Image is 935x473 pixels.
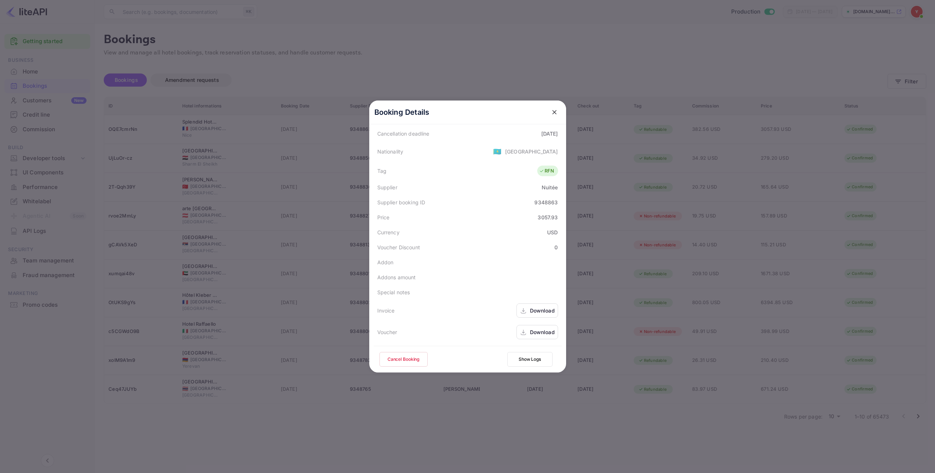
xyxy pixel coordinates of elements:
[377,307,395,314] div: Invoice
[377,273,416,281] div: Addons amount
[548,106,561,119] button: close
[541,130,558,137] div: [DATE]
[374,107,430,118] p: Booking Details
[377,228,400,236] div: Currency
[377,198,425,206] div: Supplier booking ID
[542,183,558,191] div: Nuitée
[530,307,555,314] div: Download
[507,352,553,367] button: Show Logs
[538,213,558,221] div: 3057.93
[377,167,386,175] div: Tag
[505,148,558,155] div: [GEOGRAPHIC_DATA]
[377,130,430,137] div: Cancellation deadline
[377,288,410,296] div: Special notes
[554,243,558,251] div: 0
[493,145,501,158] span: United States
[530,328,555,336] div: Download
[377,183,397,191] div: Supplier
[377,258,394,266] div: Addon
[377,328,397,336] div: Voucher
[377,148,404,155] div: Nationality
[379,352,428,367] button: Cancel Booking
[377,243,420,251] div: Voucher Discount
[539,167,554,175] div: RFN
[534,198,558,206] div: 9348863
[547,228,558,236] div: USD
[377,213,390,221] div: Price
